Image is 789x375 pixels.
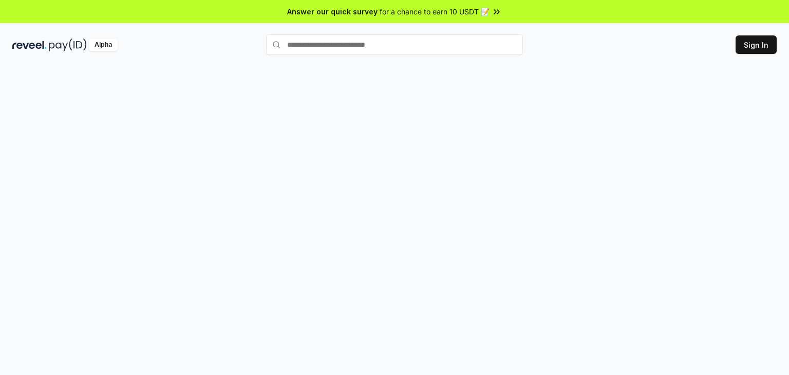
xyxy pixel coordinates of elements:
[736,35,777,54] button: Sign In
[12,39,47,51] img: reveel_dark
[89,39,118,51] div: Alpha
[49,39,87,51] img: pay_id
[287,6,378,17] span: Answer our quick survey
[380,6,490,17] span: for a chance to earn 10 USDT 📝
